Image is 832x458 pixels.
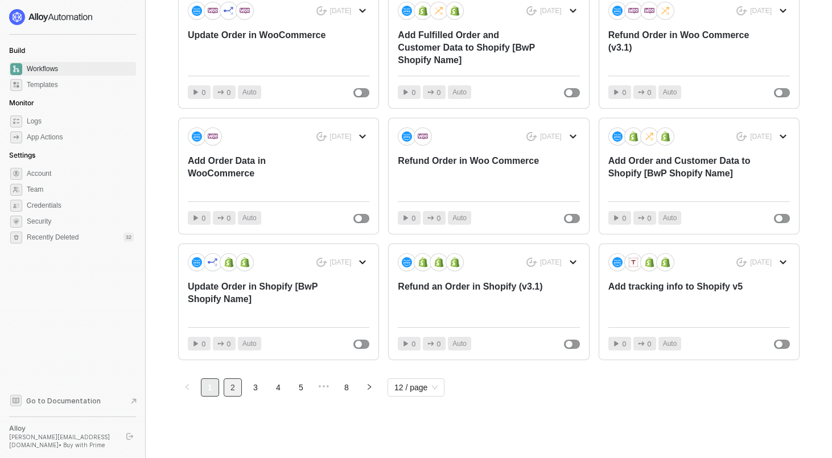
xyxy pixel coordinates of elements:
img: icon [192,257,202,267]
span: 0 [436,213,441,224]
div: [DATE] [540,6,562,16]
span: icon-app-actions [427,214,434,221]
div: Refund Order in Woo Commerce (v3.1) [608,29,753,67]
span: security [10,216,22,228]
span: 0 [226,339,231,349]
span: Go to Documentation [26,396,101,406]
span: icon-arrow-down [780,7,786,14]
span: Settings [9,151,35,159]
span: icon-arrow-down [570,7,576,14]
a: 4 [270,379,287,396]
span: icon-app-actions [217,89,224,96]
img: icon [208,6,218,16]
span: 0 [226,87,231,98]
span: 0 [411,87,416,98]
span: credentials [10,200,22,212]
span: icon-logs [10,115,22,127]
li: Next Page [360,378,378,397]
span: icon-arrow-down [570,133,576,140]
div: Add Order and Customer Data to Shopify [BwP Shopify Name] [608,155,753,192]
span: team [10,184,22,196]
span: Monitor [9,98,34,107]
span: icon-success-page [316,132,327,142]
span: Recently Deleted [27,233,79,242]
span: icon-app-actions [638,89,645,96]
li: 3 [246,378,265,397]
div: [DATE] [540,258,562,267]
li: 2 [224,378,242,397]
span: Auto [452,339,467,349]
span: Templates [27,78,134,92]
span: icon-app-actions [217,340,224,347]
a: logo [9,9,136,25]
span: Credentials [27,199,134,212]
span: ••• [315,378,333,395]
a: 2 [224,379,241,396]
span: Build [9,46,25,55]
span: dashboard [10,63,22,75]
button: left [178,378,196,397]
li: 5 [292,378,310,397]
span: left [184,383,191,390]
div: Refund Order in Woo Commerce [398,155,543,192]
img: icon [628,6,639,16]
span: Auto [663,87,677,98]
img: icon [240,257,250,267]
img: icon [628,131,639,142]
span: 0 [647,339,652,349]
div: [DATE] [330,132,352,142]
span: 0 [622,87,627,98]
div: [DATE] [750,258,772,267]
img: icon [224,257,234,267]
img: icon [612,131,623,142]
span: 0 [436,339,441,349]
span: 0 [647,213,652,224]
span: right [366,383,373,390]
span: 0 [411,339,416,349]
span: icon-arrow-down [780,259,786,266]
span: Workflows [27,62,134,76]
div: [DATE] [330,6,352,16]
img: icon [434,6,444,16]
div: [DATE] [330,258,352,267]
img: icon [192,6,202,16]
span: Auto [242,87,257,98]
span: 0 [201,87,206,98]
span: logout [126,433,133,440]
div: [PERSON_NAME][EMAIL_ADDRESS][DOMAIN_NAME] • Buy with Prime [9,433,116,449]
span: icon-app-actions [10,131,22,143]
span: documentation [10,395,22,406]
span: 0 [226,213,231,224]
img: icon [192,131,202,142]
img: icon [418,6,428,16]
img: icon [402,257,412,267]
span: Team [27,183,134,196]
span: 0 [411,213,416,224]
li: 4 [269,378,287,397]
span: icon-arrow-down [570,259,576,266]
div: Alloy [9,424,116,433]
span: icon-arrow-down [359,133,366,140]
span: 0 [436,87,441,98]
span: icon-app-actions [427,340,434,347]
div: 32 [123,233,134,242]
img: logo [9,9,93,25]
span: icon-success-page [736,6,747,16]
img: icon [434,257,444,267]
img: icon [660,257,670,267]
div: [DATE] [540,132,562,142]
div: Update Order in Shopify [BwP Shopify Name] [188,280,333,318]
span: 0 [647,87,652,98]
a: 1 [201,379,219,396]
span: icon-success-page [736,132,747,142]
li: Previous Page [178,378,196,397]
img: icon [450,257,460,267]
span: icon-success-page [526,132,537,142]
div: Add Order Data in WooCommerce [188,155,333,192]
div: [DATE] [750,132,772,142]
span: settings [10,232,22,244]
li: Next 5 Pages [315,378,333,397]
span: settings [10,168,22,180]
span: 12 / page [394,379,438,396]
img: icon [208,131,218,142]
